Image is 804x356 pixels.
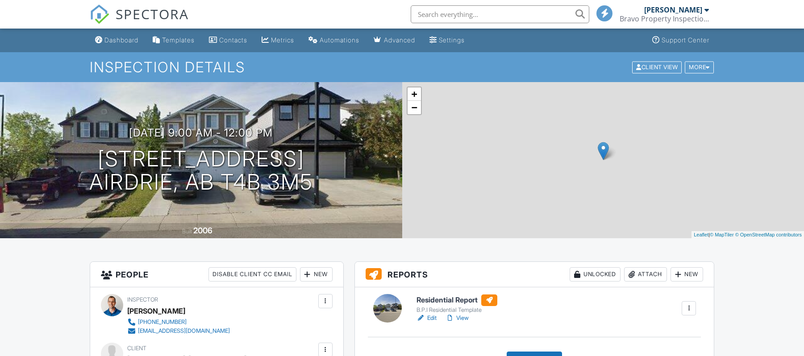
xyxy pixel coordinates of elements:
a: [EMAIL_ADDRESS][DOMAIN_NAME] [127,327,230,335]
div: Support Center [662,36,709,44]
div: 2006 [193,226,212,235]
div: | [692,231,804,239]
a: Residential Report B.P.I Residential Template [417,294,497,314]
h1: Inspection Details [90,59,715,75]
div: New [671,267,703,281]
a: Metrics [258,32,298,49]
div: Unlocked [570,267,621,281]
a: [PHONE_NUMBER] [127,318,230,327]
span: Client [127,345,146,352]
span: Built [182,228,192,235]
div: [PERSON_NAME] [644,5,702,14]
a: Support Center [649,32,713,49]
a: Advanced [370,32,419,49]
a: Zoom in [408,87,421,101]
div: Settings [439,36,465,44]
a: SPECTORA [90,12,189,31]
a: Settings [426,32,468,49]
a: Zoom out [408,101,421,114]
div: Disable Client CC Email [208,267,296,281]
div: Automations [320,36,359,44]
input: Search everything... [411,5,589,23]
div: Contacts [219,36,247,44]
div: More [685,61,714,73]
a: Client View [631,63,684,70]
img: The Best Home Inspection Software - Spectora [90,4,109,24]
h1: [STREET_ADDRESS] Airdrie, AB T4B 3M5 [89,147,313,195]
div: [PHONE_NUMBER] [138,319,187,326]
a: Leaflet [694,232,708,237]
a: Dashboard [92,32,142,49]
a: View [446,314,469,323]
div: Attach [624,267,667,281]
span: SPECTORA [116,4,189,23]
h3: People [90,262,343,287]
div: New [300,267,333,281]
div: [EMAIL_ADDRESS][DOMAIN_NAME] [138,327,230,335]
h6: Residential Report [417,294,497,306]
h3: Reports [355,262,714,287]
a: Templates [149,32,198,49]
div: Advanced [384,36,415,44]
div: Dashboard [104,36,138,44]
span: Inspector [127,296,158,303]
h3: [DATE] 9:00 am - 12:00 pm [129,127,273,139]
a: Edit [417,314,437,323]
div: Metrics [271,36,294,44]
a: Contacts [205,32,251,49]
div: B.P.I Residential Template [417,306,497,314]
a: Automations (Basic) [305,32,363,49]
a: © OpenStreetMap contributors [735,232,802,237]
div: Templates [162,36,195,44]
div: Client View [632,61,682,73]
a: © MapTiler [710,232,734,237]
div: [PERSON_NAME] [127,304,185,318]
div: Bravo Property Inspections [620,14,709,23]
